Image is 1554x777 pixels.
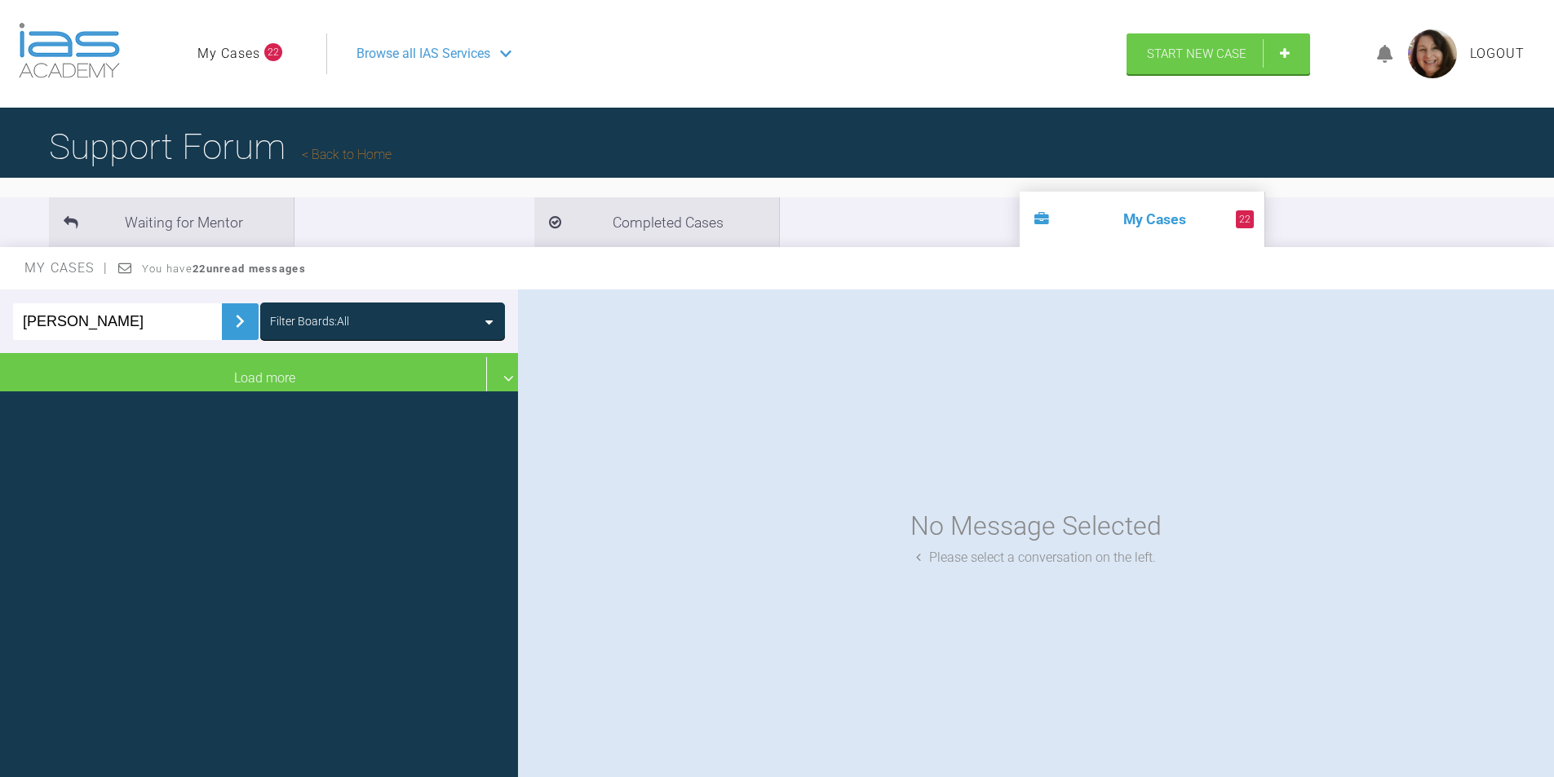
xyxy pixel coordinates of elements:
[356,43,490,64] span: Browse all IAS Services
[49,118,392,175] h1: Support Forum
[19,23,120,78] img: logo-light.3e3ef733.png
[227,308,253,334] img: chevronRight.28bd32b0.svg
[1236,210,1254,228] span: 22
[916,547,1156,568] div: Please select a conversation on the left.
[1127,33,1310,74] a: Start New Case
[1147,46,1246,61] span: Start New Case
[13,303,222,340] input: Enter Case ID or Title
[270,312,349,330] div: Filter Boards: All
[1020,192,1264,247] li: My Cases
[49,197,294,247] li: Waiting for Mentor
[1470,43,1525,64] a: Logout
[197,43,260,64] a: My Cases
[24,260,108,276] span: My Cases
[193,263,306,275] strong: 22 unread messages
[910,505,1162,547] div: No Message Selected
[534,197,779,247] li: Completed Cases
[142,263,306,275] span: You have
[264,43,282,61] span: 22
[1408,29,1457,78] img: profile.png
[302,147,392,162] a: Back to Home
